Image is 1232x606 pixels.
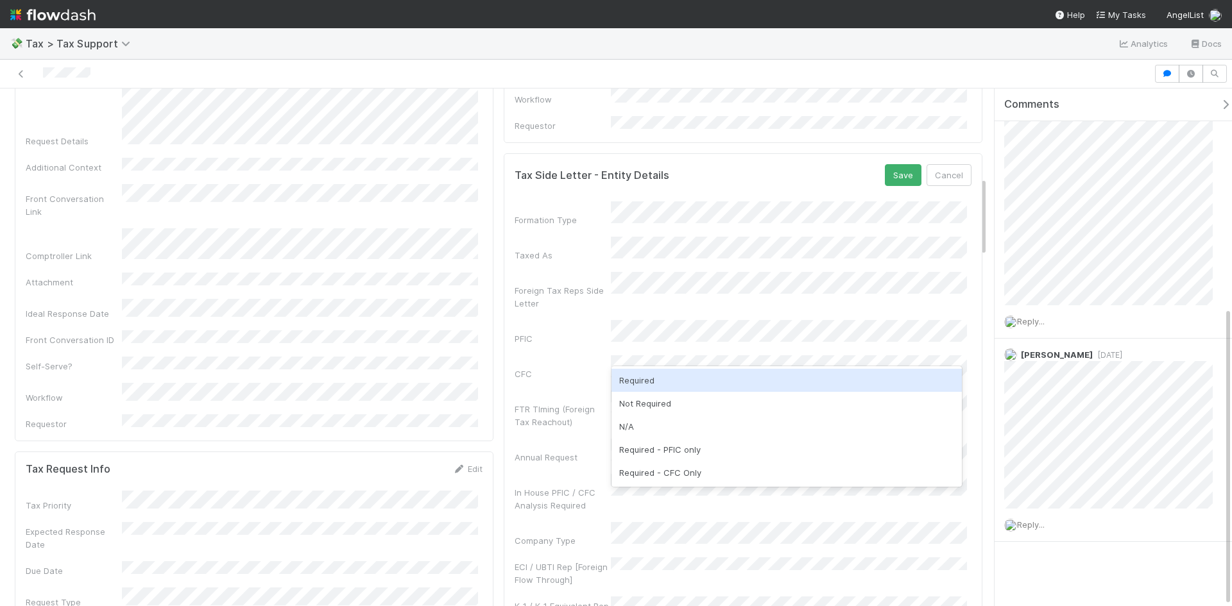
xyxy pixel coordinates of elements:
[515,284,611,310] div: Foreign Tax Reps Side Letter
[26,276,122,289] div: Attachment
[26,417,122,430] div: Requestor
[515,169,669,182] h5: Tax Side Letter - Entity Details
[515,332,611,345] div: PFIC
[612,392,963,415] div: Not Required
[515,93,611,106] div: Workflow
[1054,8,1085,21] div: Help
[1189,36,1222,51] a: Docs
[885,164,921,186] button: Save
[1167,10,1204,20] span: AngelList
[515,560,611,586] div: ECI / UBTI Rep [Foreign Flow Through]
[612,369,963,392] div: Required
[612,415,963,438] div: N/A
[515,367,611,380] div: CFC
[1093,350,1122,360] span: [DATE]
[26,37,137,50] span: Tax > Tax Support
[1004,316,1017,328] img: avatar_e41e7ae5-e7d9-4d8d-9f56-31b0d7a2f4fd.png
[26,463,110,476] h5: Tax Request Info
[26,391,122,404] div: Workflow
[26,564,122,577] div: Due Date
[1004,98,1059,111] span: Comments
[452,464,483,474] a: Edit
[26,249,122,262] div: Comptroller Link
[515,119,611,132] div: Requestor
[10,4,96,26] img: logo-inverted-e16ddd16eac7371096b0.svg
[515,403,611,428] div: FTR TIming (Foreign Tax Reachout)
[26,161,122,174] div: Additional Context
[515,249,611,262] div: Taxed As
[515,451,611,464] div: Annual Request
[26,307,122,320] div: Ideal Response Date
[927,164,971,186] button: Cancel
[1017,316,1045,326] span: Reply...
[1095,8,1146,21] a: My Tasks
[1021,349,1093,360] span: [PERSON_NAME]
[26,360,122,373] div: Self-Serve?
[26,499,122,512] div: Tax Priority
[1004,348,1017,361] img: avatar_6db445ce-3f56-49af-8247-57cf2b85f45b.png
[515,486,611,512] div: In House PFIC / CFC Analysis Required
[26,192,122,218] div: Front Conversation Link
[10,38,23,49] span: 💸
[26,333,122,346] div: Front Conversation ID
[1118,36,1168,51] a: Analytics
[515,214,611,226] div: Formation Type
[1004,519,1017,532] img: avatar_e41e7ae5-e7d9-4d8d-9f56-31b0d7a2f4fd.png
[612,461,963,484] div: Required - CFC Only
[1095,10,1146,20] span: My Tasks
[26,525,122,551] div: Expected Response Date
[515,534,611,547] div: Company Type
[26,135,122,147] div: Request Details
[612,438,963,461] div: Required - PFIC only
[1017,519,1045,530] span: Reply...
[1209,9,1222,22] img: avatar_e41e7ae5-e7d9-4d8d-9f56-31b0d7a2f4fd.png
